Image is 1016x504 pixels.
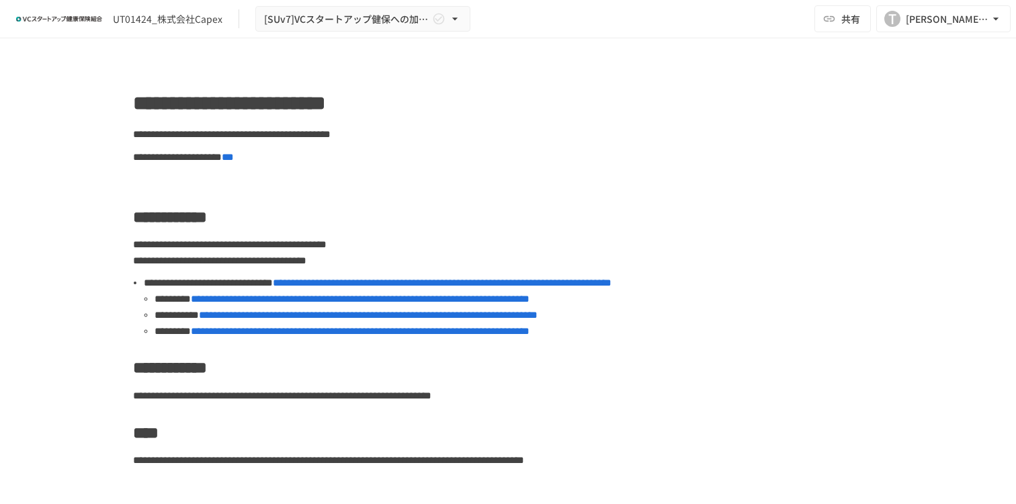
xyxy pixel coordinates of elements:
[255,6,470,32] button: [SUv7]VCスタートアップ健保への加入申請手続き
[876,5,1011,32] button: T[PERSON_NAME][EMAIL_ADDRESS][MEDICAL_DATA]
[264,11,429,28] span: [SUv7]VCスタートアップ健保への加入申請手続き
[814,5,871,32] button: 共有
[841,11,860,26] span: 共有
[113,12,222,26] div: UT01424_株式会社Capex
[884,11,900,27] div: T
[906,11,989,28] div: [PERSON_NAME][EMAIL_ADDRESS][MEDICAL_DATA]
[16,8,102,30] img: ZDfHsVrhrXUoWEWGWYf8C4Fv4dEjYTEDCNvmL73B7ox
